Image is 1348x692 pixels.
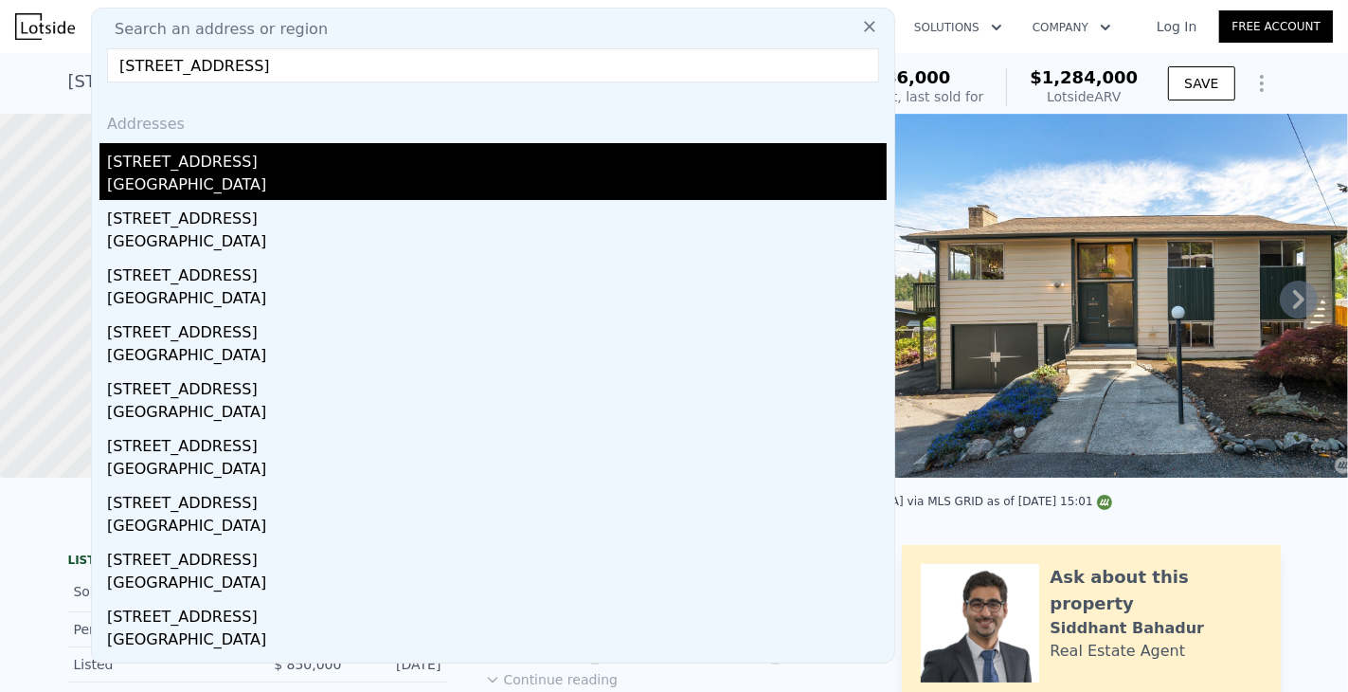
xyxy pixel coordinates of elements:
[107,598,887,628] div: [STREET_ADDRESS]
[1017,10,1126,45] button: Company
[107,458,887,484] div: [GEOGRAPHIC_DATA]
[74,655,243,674] div: Listed
[107,628,887,655] div: [GEOGRAPHIC_DATA]
[1168,66,1234,100] button: SAVE
[1051,617,1205,640] div: Siddhant Bahadur
[485,670,619,689] button: Continue reading
[107,230,887,257] div: [GEOGRAPHIC_DATA]
[1030,87,1138,106] div: Lotside ARV
[15,13,75,40] img: Lotside
[107,143,887,173] div: [STREET_ADDRESS]
[107,344,887,371] div: [GEOGRAPHIC_DATA]
[99,18,328,41] span: Search an address or region
[107,541,887,572] div: [STREET_ADDRESS]
[74,620,243,639] div: Pending
[1051,564,1262,617] div: Ask about this property
[107,173,887,200] div: [GEOGRAPHIC_DATA]
[107,484,887,515] div: [STREET_ADDRESS]
[107,200,887,230] div: [STREET_ADDRESS]
[899,10,1017,45] button: Solutions
[68,68,526,95] div: [STREET_ADDRESS] , [GEOGRAPHIC_DATA] , WA 98118
[99,98,887,143] div: Addresses
[861,67,951,87] span: $986,000
[107,287,887,314] div: [GEOGRAPHIC_DATA]
[1097,495,1112,510] img: NWMLS Logo
[357,655,441,674] div: [DATE]
[1030,67,1138,87] span: $1,284,000
[107,515,887,541] div: [GEOGRAPHIC_DATA]
[828,87,983,106] div: Off Market, last sold for
[107,48,879,82] input: Enter an address, city, region, neighborhood or zip code
[1051,640,1186,663] div: Real Estate Agent
[107,257,887,287] div: [STREET_ADDRESS]
[107,428,887,458] div: [STREET_ADDRESS]
[107,401,887,428] div: [GEOGRAPHIC_DATA]
[107,314,887,344] div: [STREET_ADDRESS]
[68,553,447,572] div: LISTING & SALE HISTORY
[1243,64,1281,102] button: Show Options
[74,579,243,604] div: Sold
[1134,17,1219,36] a: Log In
[1219,10,1333,43] a: Free Account
[107,655,887,685] div: [STREET_ADDRESS]
[107,371,887,401] div: [STREET_ADDRESS]
[274,657,341,672] span: $ 850,000
[107,572,887,598] div: [GEOGRAPHIC_DATA]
